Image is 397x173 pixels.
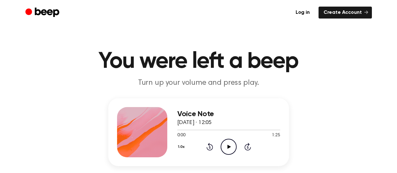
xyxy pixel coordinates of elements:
p: Turn up your volume and press play. [78,78,319,88]
button: 1.0x [177,142,187,152]
h1: You were left a beep [38,50,359,73]
a: Beep [25,7,61,19]
a: Create Account [319,7,372,19]
a: Log in [291,7,315,19]
h3: Voice Note [177,110,280,118]
span: 0:00 [177,132,185,139]
span: 1:25 [272,132,280,139]
span: [DATE] · 12:05 [177,120,212,126]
